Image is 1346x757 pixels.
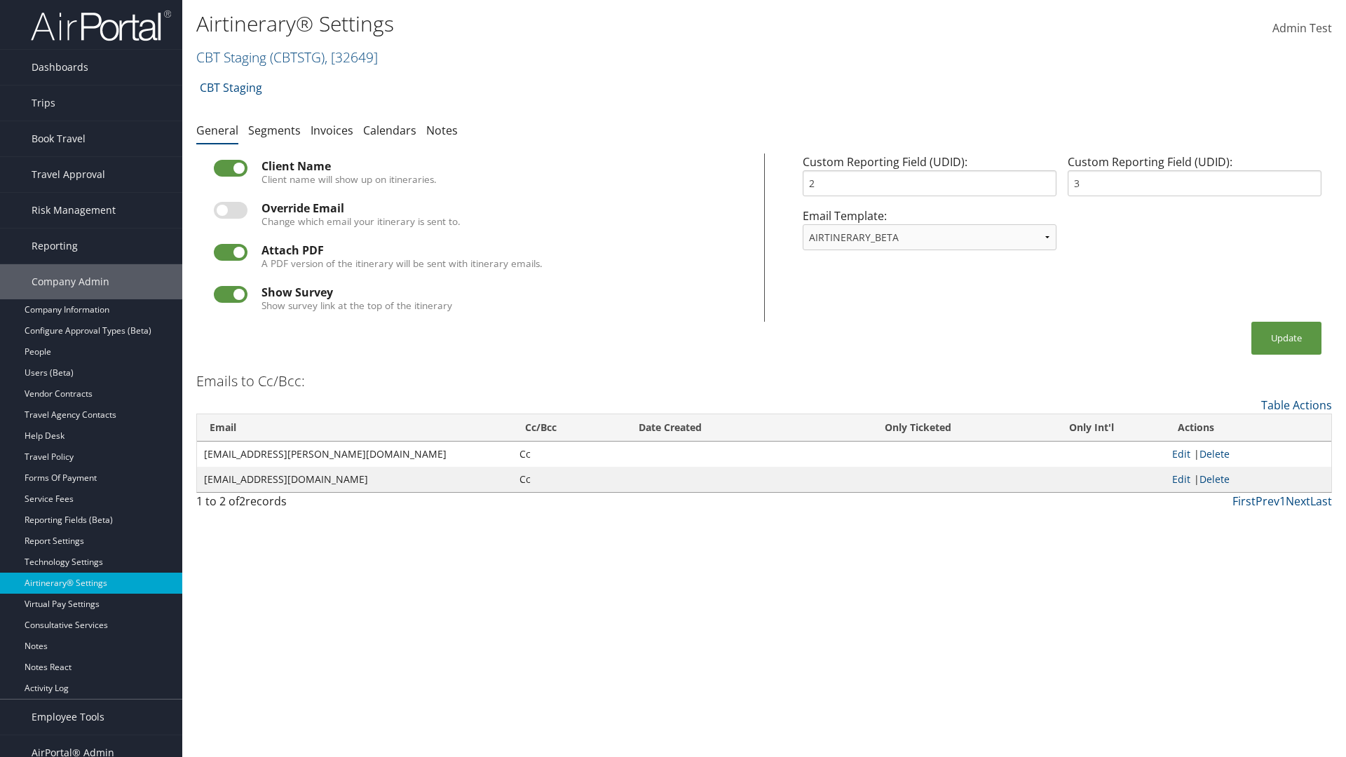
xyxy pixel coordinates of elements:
div: Show Survey [261,286,747,299]
span: Dashboards [32,50,88,85]
label: Client name will show up on itineraries. [261,172,437,186]
th: Only Ticketed: activate to sort column ascending [817,414,1018,442]
span: , [ 32649 ] [325,48,378,67]
a: Admin Test [1272,7,1332,50]
span: Company Admin [32,264,109,299]
span: Employee Tools [32,700,104,735]
th: Only Int'l: activate to sort column ascending [1019,414,1165,442]
div: Custom Reporting Field (UDID): [1062,154,1327,207]
div: Email Template: [797,207,1062,261]
span: Admin Test [1272,20,1332,36]
a: Edit [1172,472,1190,486]
a: Last [1310,493,1332,509]
div: 1 to 2 of records [196,493,472,517]
label: Show survey link at the top of the itinerary [261,299,452,313]
span: ( CBTSTG ) [270,48,325,67]
label: Change which email your itinerary is sent to. [261,214,461,229]
div: Custom Reporting Field (UDID): [797,154,1062,207]
td: Cc [512,442,626,467]
a: Calendars [363,123,416,138]
a: Edit [1172,447,1190,461]
td: | [1165,442,1331,467]
h1: Airtinerary® Settings [196,9,953,39]
a: 1 [1279,493,1286,509]
a: Segments [248,123,301,138]
a: Delete [1199,472,1230,486]
a: Delete [1199,447,1230,461]
img: airportal-logo.png [31,9,171,42]
button: Update [1251,322,1321,355]
a: Next [1286,493,1310,509]
span: 2 [239,493,245,509]
h3: Emails to Cc/Bcc: [196,371,305,391]
th: Actions [1165,414,1331,442]
a: Invoices [311,123,353,138]
label: A PDF version of the itinerary will be sent with itinerary emails. [261,257,543,271]
th: Email: activate to sort column ascending [197,414,512,442]
a: Table Actions [1261,397,1332,413]
span: Trips [32,86,55,121]
td: [EMAIL_ADDRESS][PERSON_NAME][DOMAIN_NAME] [197,442,512,467]
a: Prev [1256,493,1279,509]
th: Date Created: activate to sort column ascending [626,414,818,442]
span: Book Travel [32,121,86,156]
th: Cc/Bcc: activate to sort column ascending [512,414,626,442]
span: Risk Management [32,193,116,228]
span: Reporting [32,229,78,264]
td: [EMAIL_ADDRESS][DOMAIN_NAME] [197,467,512,492]
a: General [196,123,238,138]
td: | [1165,467,1331,492]
a: CBT Staging [200,74,262,102]
a: CBT Staging [196,48,378,67]
span: Travel Approval [32,157,105,192]
div: Attach PDF [261,244,747,257]
a: First [1232,493,1256,509]
div: Override Email [261,202,747,214]
a: Notes [426,123,458,138]
td: Cc [512,467,626,492]
div: Client Name [261,160,747,172]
